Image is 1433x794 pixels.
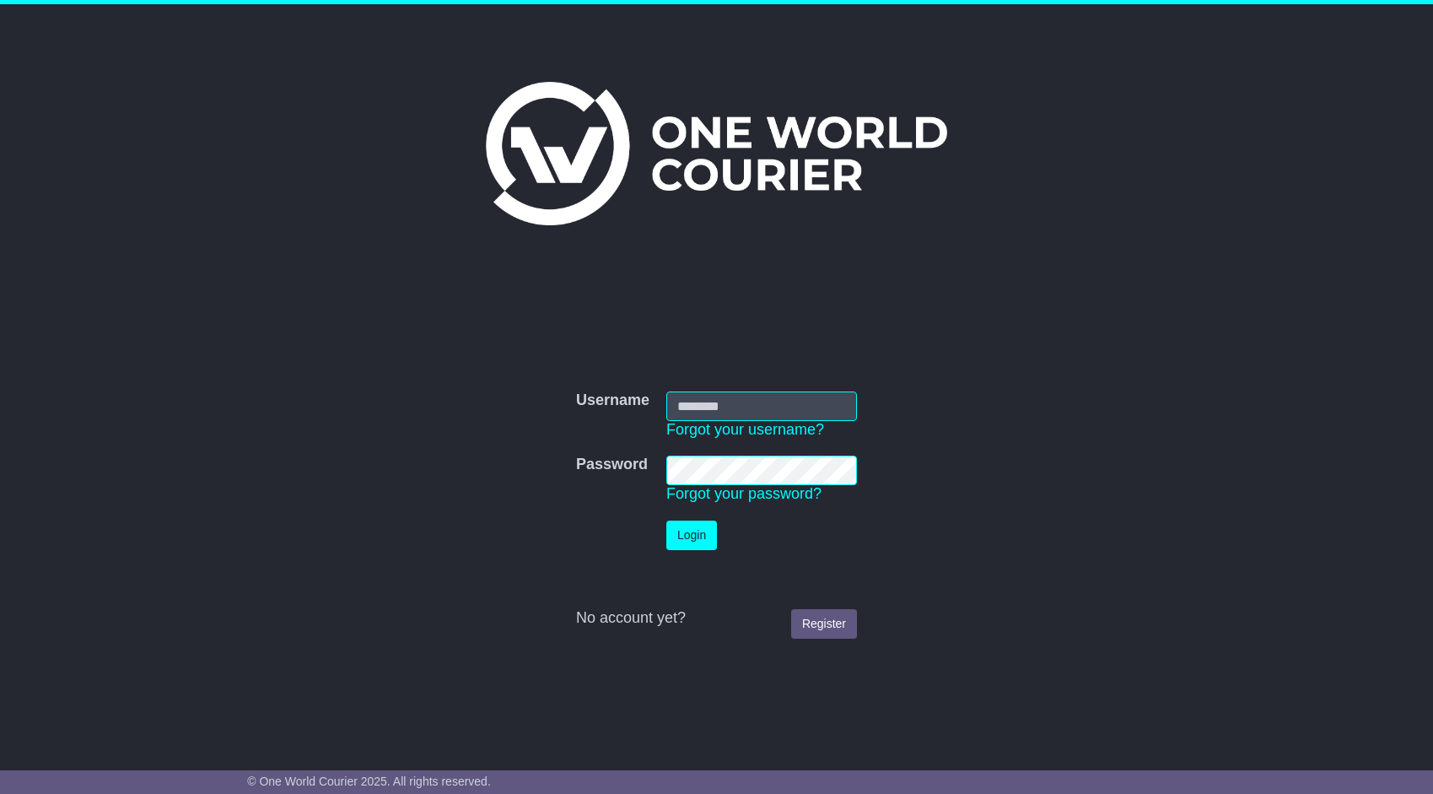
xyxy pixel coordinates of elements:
button: Login [666,521,717,550]
label: Username [576,392,649,410]
a: Forgot your password? [666,485,822,502]
a: Forgot your username? [666,421,824,438]
label: Password [576,456,648,474]
span: © One World Courier 2025. All rights reserved. [247,775,491,788]
div: No account yet? [576,609,857,628]
img: One World [486,82,946,225]
a: Register [791,609,857,639]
